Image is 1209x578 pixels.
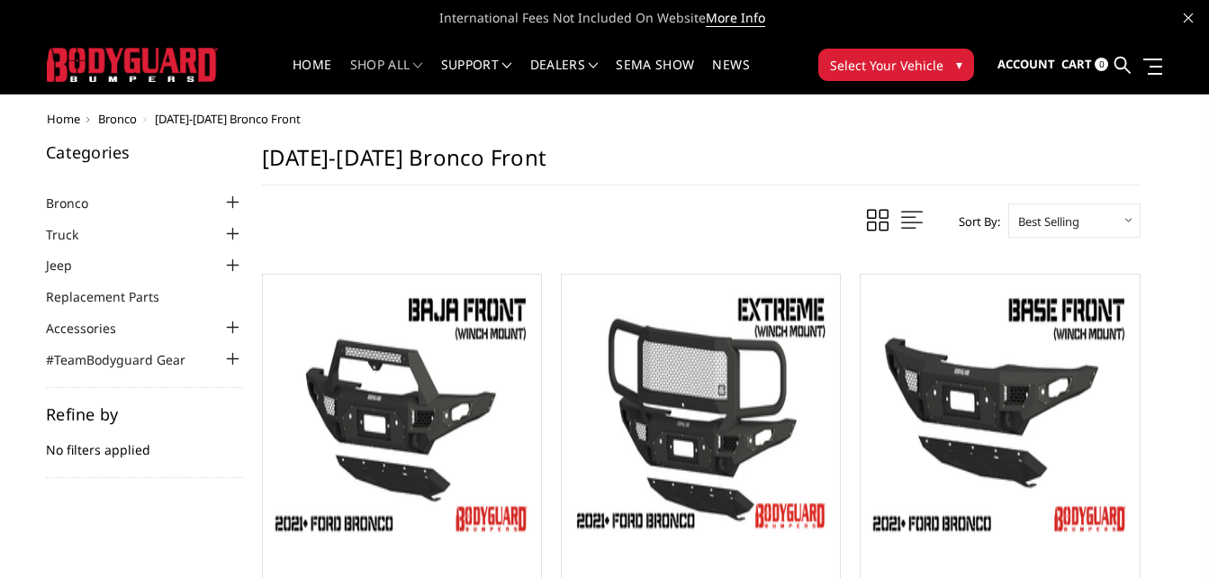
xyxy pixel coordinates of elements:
[997,41,1055,89] a: Account
[956,55,962,74] span: ▾
[293,59,331,94] a: Home
[267,279,537,548] a: Bodyguard Ford Bronco Bronco Baja Front (winch mount)
[46,406,244,478] div: No filters applied
[530,59,599,94] a: Dealers
[98,111,137,127] a: Bronco
[46,350,208,369] a: #TeamBodyguard Gear
[441,59,512,94] a: Support
[46,194,111,212] a: Bronco
[46,144,244,160] h5: Categories
[47,48,218,81] img: BODYGUARD BUMPERS
[262,144,1141,185] h1: [DATE]-[DATE] Bronco Front
[350,59,423,94] a: shop all
[865,279,1134,548] a: Freedom Series - Bronco Base Front Bumper Bronco Base Front (winch mount)
[1061,41,1108,89] a: Cart 0
[818,49,974,81] button: Select Your Vehicle
[46,256,95,275] a: Jeep
[155,111,301,127] span: [DATE]-[DATE] Bronco Front
[830,56,943,75] span: Select Your Vehicle
[949,208,1000,235] label: Sort By:
[1061,56,1092,72] span: Cart
[712,59,749,94] a: News
[997,56,1055,72] span: Account
[46,406,244,422] h5: Refine by
[706,9,765,27] a: More Info
[46,319,139,338] a: Accessories
[46,287,182,306] a: Replacement Parts
[46,225,101,244] a: Truck
[616,59,694,94] a: SEMA Show
[47,111,80,127] a: Home
[1095,58,1108,71] span: 0
[566,279,835,548] a: Bronco Extreme Front (winch mount) Bronco Extreme Front (winch mount)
